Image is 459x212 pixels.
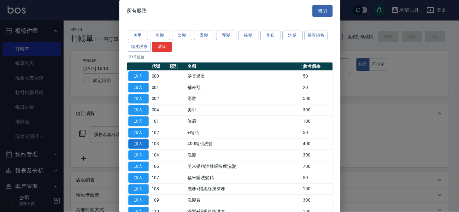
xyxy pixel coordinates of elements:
[172,31,192,40] button: 染髮
[186,104,301,116] td: 美甲
[304,31,328,40] button: 髮券銷售
[260,31,280,40] button: 其它
[128,173,149,183] button: 加入
[150,104,168,116] td: 004
[301,183,332,195] td: 150
[186,127,301,138] td: +精油
[128,105,149,115] button: 加入
[186,116,301,127] td: 修眉
[128,128,149,138] button: 加入
[301,138,332,150] td: 400
[128,150,149,160] button: 加入
[150,183,168,195] td: 108
[301,116,332,127] td: 100
[186,71,301,82] td: 髮長過長
[128,94,149,104] button: 加入
[301,82,332,93] td: 20
[186,82,301,93] td: 補差額
[150,138,168,150] td: 103
[186,172,301,183] td: 福米樂洗髮精
[186,62,301,71] th: 名稱
[301,127,332,138] td: 50
[128,31,148,40] button: 美甲
[128,184,149,194] button: 加入
[150,172,168,183] td: 107
[186,150,301,161] td: 洗髮
[301,195,332,206] td: 300
[301,71,332,82] td: 50
[186,183,301,195] td: 洗卷+補經絡按摩卷
[186,93,301,104] td: 彩妝
[238,31,258,40] button: 接髮
[301,150,332,161] td: 300
[150,127,168,138] td: 102
[186,195,301,206] td: 洗髮卷
[128,195,149,205] button: 加入
[128,83,149,92] button: 加入
[150,31,170,40] button: 剪髮
[128,139,149,149] button: 加入
[128,162,149,171] button: 加入
[301,93,332,104] td: 500
[150,195,168,206] td: 109
[216,31,236,40] button: 護髮
[150,161,168,172] td: 106
[312,5,332,17] button: 關閉
[150,116,168,127] td: 101
[301,62,332,71] th: 參考價格
[194,31,214,40] button: 燙髮
[128,42,151,52] button: 頭皮理療
[127,54,332,60] p: 123 筆服務
[301,172,332,183] td: 50
[186,161,301,172] td: 芙米樂精油舒緩按摩洗髮
[150,93,168,104] td: 002
[150,82,168,93] td: 001
[150,62,168,71] th: 代號
[282,31,303,40] button: 洗髮
[168,62,186,71] th: 類別
[152,42,172,52] button: 清除
[128,116,149,126] button: 加入
[150,150,168,161] td: 104
[150,71,168,82] td: 000
[301,161,332,172] td: 700
[186,138,301,150] td: 400精油洗髮
[128,71,149,81] button: 加入
[301,104,332,116] td: 300
[127,8,147,14] span: 所有服務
